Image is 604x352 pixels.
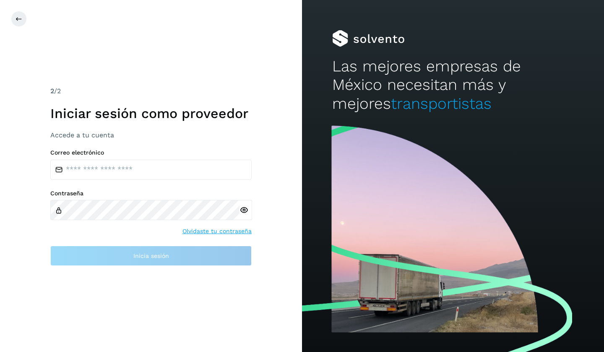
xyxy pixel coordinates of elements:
[133,253,169,259] span: Inicia sesión
[50,87,54,95] span: 2
[50,131,252,139] h3: Accede a tu cuenta
[50,86,252,96] div: /2
[391,95,492,113] span: transportistas
[50,149,252,156] label: Correo electrónico
[50,190,252,197] label: Contraseña
[332,57,574,113] h2: Las mejores empresas de México necesitan más y mejores
[182,227,252,236] a: Olvidaste tu contraseña
[50,105,252,121] h1: Iniciar sesión como proveedor
[50,246,252,266] button: Inicia sesión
